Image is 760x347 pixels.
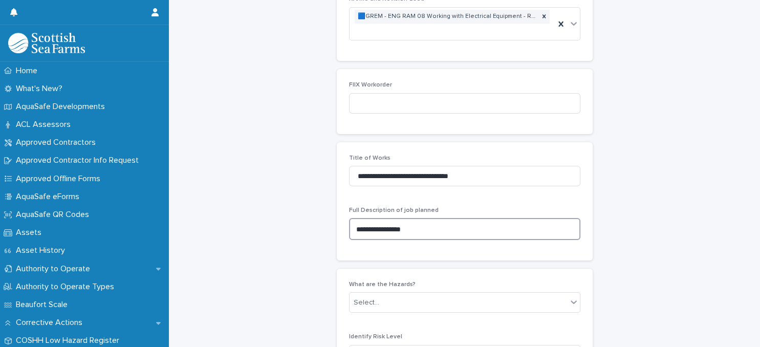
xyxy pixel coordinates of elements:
span: Identify Risk Level [349,334,402,340]
p: AquaSafe QR Codes [12,210,97,220]
p: Approved Contractor Info Request [12,156,147,165]
p: Authority to Operate [12,264,98,274]
p: Authority to Operate Types [12,282,122,292]
p: Beaufort Scale [12,300,76,310]
p: ACL Assessors [12,120,79,129]
div: 🟦GREM - ENG RAM 08 Working with Electrical Equipment - Rev 1 🟩 [355,10,538,24]
p: Approved Offline Forms [12,174,108,184]
img: bPIBxiqnSb2ggTQWdOVV [8,33,85,53]
div: Select... [354,297,379,308]
p: COSHH Low Hazard Register [12,336,127,345]
span: What are the Hazards? [349,281,416,288]
p: What's New? [12,84,71,94]
p: Asset History [12,246,73,255]
p: AquaSafe Developments [12,102,113,112]
span: FIIX Workorder [349,82,392,88]
span: Title of Works [349,155,390,161]
p: Approved Contractors [12,138,104,147]
p: AquaSafe eForms [12,192,88,202]
p: Home [12,66,46,76]
p: Corrective Actions [12,318,91,328]
p: Assets [12,228,50,237]
span: Full Description of job planned [349,207,439,213]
